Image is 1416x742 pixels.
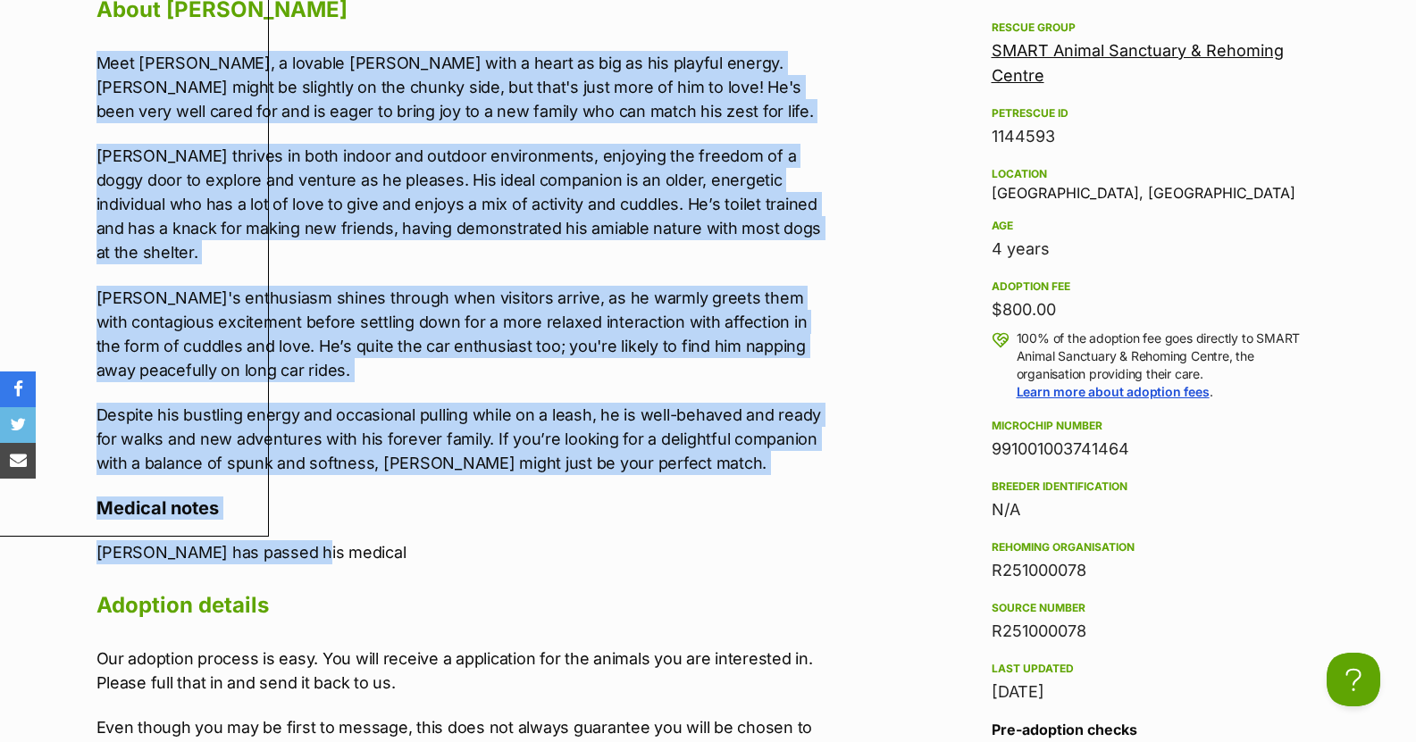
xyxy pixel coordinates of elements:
div: [GEOGRAPHIC_DATA], [GEOGRAPHIC_DATA] [992,163,1310,201]
p: Despite his bustling energy and occasional pulling while on a leash, he is well-behaved and ready... [96,403,834,475]
div: Rehoming organisation [992,540,1310,554]
iframe: Help Scout Beacon - Open [1327,653,1380,706]
div: Source number [992,601,1310,615]
div: Last updated [992,662,1310,676]
div: [DATE] [992,679,1310,704]
p: 100% of the adoption fee goes directly to SMART Animal Sanctuary & Rehoming Centre, the organisat... [1017,329,1310,401]
div: 1144593 [992,124,1310,149]
h2: Adoption details [96,586,834,625]
h3: Pre-adoption checks [992,719,1310,740]
div: $800.00 [992,297,1310,322]
p: [PERSON_NAME]'s enthusiasm shines through when visitors arrive, as he warmly greets them with con... [96,286,834,382]
div: N/A [992,497,1310,522]
div: 4 years [992,237,1310,262]
p: [PERSON_NAME] has passed his medical [96,540,834,564]
div: PetRescue ID [992,106,1310,121]
div: R251000078 [992,619,1310,644]
h4: Medical notes [96,496,834,520]
p: Meet [PERSON_NAME], a lovable [PERSON_NAME] with a heart as big as his playful energy. [PERSON_NA... [96,51,834,123]
div: Rescue group [992,21,1310,35]
div: R251000078 [992,558,1310,583]
div: Breeder identification [992,479,1310,494]
div: 991001003741464 [992,437,1310,462]
p: Our adoption process is easy. You will receive a application for the animals you are interested i... [96,646,834,695]
div: Adoption fee [992,279,1310,294]
div: Location [992,167,1310,181]
div: Age [992,219,1310,233]
p: [PERSON_NAME] thrives in both indoor and outdoor environments, enjoying the freedom of a doggy do... [96,144,834,264]
a: Learn more about adoption fees [1017,384,1210,399]
div: Microchip number [992,419,1310,433]
a: SMART Animal Sanctuary & Rehoming Centre [992,41,1284,85]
